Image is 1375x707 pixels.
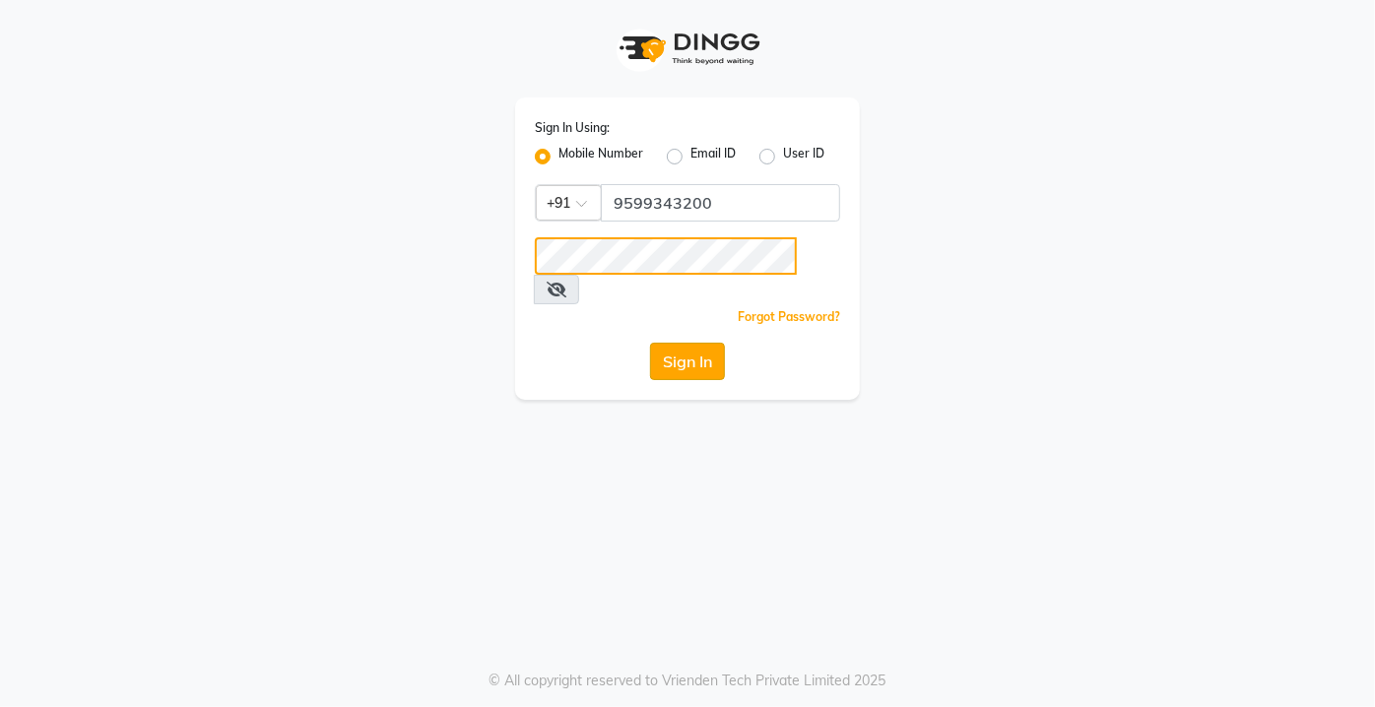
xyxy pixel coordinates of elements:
[690,145,736,168] label: Email ID
[650,343,725,380] button: Sign In
[535,237,797,275] input: Username
[558,145,643,168] label: Mobile Number
[609,20,766,78] img: logo1.svg
[601,184,840,222] input: Username
[738,309,840,324] a: Forgot Password?
[783,145,824,168] label: User ID
[535,119,610,137] label: Sign In Using:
